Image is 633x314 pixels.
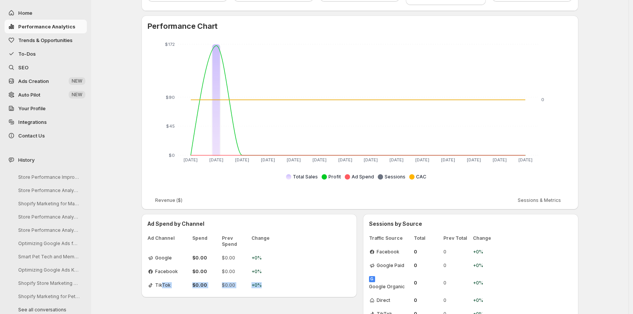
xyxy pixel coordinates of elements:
[338,157,352,162] tspan: [DATE]
[18,78,49,84] span: Ads Creation
[18,37,72,43] span: Trends & Opportunities
[148,22,572,31] h2: Performance Chart
[369,220,572,228] h3: Sessions by Source
[12,237,84,249] button: Optimizing Google Ads for Better ROI
[192,269,219,275] span: $0.00
[235,157,249,162] tspan: [DATE]
[12,198,84,209] button: Shopify Marketing for MareFolk Store
[18,92,40,98] span: Auto Pilot
[18,156,35,164] span: History
[5,33,87,47] button: Trends & Opportunities
[5,115,87,129] a: Integrations
[222,269,248,275] span: $0.00
[12,184,84,196] button: Store Performance Analysis and Recommendations
[441,157,455,162] tspan: [DATE]
[5,88,87,102] a: Auto Pilot
[72,78,82,84] span: NEW
[192,255,219,261] span: $0.00
[12,251,84,262] button: Smart Pet Tech and Meme Tees
[414,262,440,269] span: 0
[443,249,470,255] span: 0
[443,297,470,303] span: 0
[155,282,171,288] span: TikTok
[18,119,47,125] span: Integrations
[293,174,318,180] span: Total Sales
[377,262,404,269] span: Google Paid
[473,280,496,286] span: +0%
[385,174,405,180] span: Sessions
[473,249,496,255] span: +0%
[390,157,404,162] tspan: [DATE]
[443,262,470,269] span: 0
[414,249,440,255] span: 0
[165,42,175,47] tspan: $172
[377,249,399,255] span: Facebook
[222,255,248,261] span: $0.00
[18,51,36,57] span: To-Dos
[352,174,374,180] span: Ad Spend
[222,235,248,247] span: Prev Spend
[251,282,274,288] span: +0%
[328,174,341,180] span: Profit
[12,224,84,236] button: Store Performance Analysis and Recommendations
[473,235,496,241] span: Change
[251,269,274,275] span: +0%
[261,157,275,162] tspan: [DATE]
[209,157,223,162] tspan: [DATE]
[222,282,248,288] span: $0.00
[467,157,481,162] tspan: [DATE]
[18,105,46,111] span: Your Profile
[369,284,405,290] span: Google Organic
[155,269,178,275] span: Facebook
[414,280,440,286] span: 0
[18,64,28,70] span: SEO
[251,255,274,261] span: +0%
[369,235,411,241] span: Traffic Source
[5,61,87,74] a: SEO
[414,235,440,241] span: Total
[414,297,440,303] span: 0
[12,211,84,223] button: Store Performance Analysis and Suggestions
[148,220,351,228] h3: Ad Spend by Channel
[148,235,189,247] span: Ad Channel
[443,280,470,286] span: 0
[166,95,175,100] tspan: $90
[5,129,87,142] button: Contact Us
[415,157,429,162] tspan: [DATE]
[518,157,532,162] tspan: [DATE]
[251,235,274,247] span: Change
[12,171,84,183] button: Store Performance Improvement Analysis
[192,235,219,247] span: Spend
[518,197,561,203] span: Sessions & Metrics
[369,276,375,282] div: G
[5,6,87,20] button: Home
[541,97,544,102] tspan: 0
[5,74,87,88] button: Ads Creation
[312,157,326,162] tspan: [DATE]
[18,10,32,16] span: Home
[12,277,84,289] button: Shopify Store Marketing Analysis and Strategy
[72,92,82,98] span: NEW
[443,235,470,241] span: Prev Total
[5,20,87,33] button: Performance Analytics
[377,297,390,303] span: Direct
[169,153,175,158] tspan: $0
[492,157,506,162] tspan: [DATE]
[155,255,172,261] span: Google
[12,264,84,276] button: Optimizing Google Ads Keywords Strategy
[184,157,198,162] tspan: [DATE]
[155,197,182,203] span: Revenue ($)
[5,102,87,115] a: Your Profile
[5,47,87,61] button: To-Dos
[12,291,84,302] button: Shopify Marketing for Pet Supplies Store
[286,157,300,162] tspan: [DATE]
[18,133,45,139] span: Contact Us
[192,282,219,288] span: $0.00
[364,157,378,162] tspan: [DATE]
[416,174,426,180] span: CAC
[18,23,75,30] span: Performance Analytics
[473,262,496,269] span: +0%
[166,123,175,129] tspan: $45
[473,297,496,303] span: +0%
